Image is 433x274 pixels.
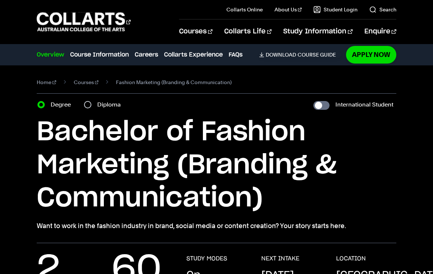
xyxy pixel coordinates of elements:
[51,100,75,110] label: Degree
[37,11,131,32] div: Go to homepage
[186,255,227,262] h3: STUDY MODES
[37,77,56,87] a: Home
[97,100,125,110] label: Diploma
[37,50,64,59] a: Overview
[116,77,232,87] span: Fashion Marketing (Branding & Communication)
[259,51,342,58] a: DownloadCourse Guide
[266,51,296,58] span: Download
[283,19,352,44] a: Study Information
[229,50,243,59] a: FAQs
[70,50,129,59] a: Course Information
[179,19,212,44] a: Courses
[261,255,299,262] h3: NEXT INTAKE
[336,255,366,262] h3: LOCATION
[313,6,357,13] a: Student Login
[74,77,99,87] a: Courses
[37,221,396,231] p: Want to work in the fashion industry in brand, social media or content creation? Your story start...
[224,19,272,44] a: Collarts Life
[364,19,396,44] a: Enquire
[135,50,158,59] a: Careers
[274,6,302,13] a: About Us
[226,6,263,13] a: Collarts Online
[164,50,223,59] a: Collarts Experience
[335,100,393,110] label: International Student
[346,46,396,63] a: Apply Now
[37,116,396,215] h1: Bachelor of Fashion Marketing (Branding & Communication)
[369,6,396,13] a: Search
